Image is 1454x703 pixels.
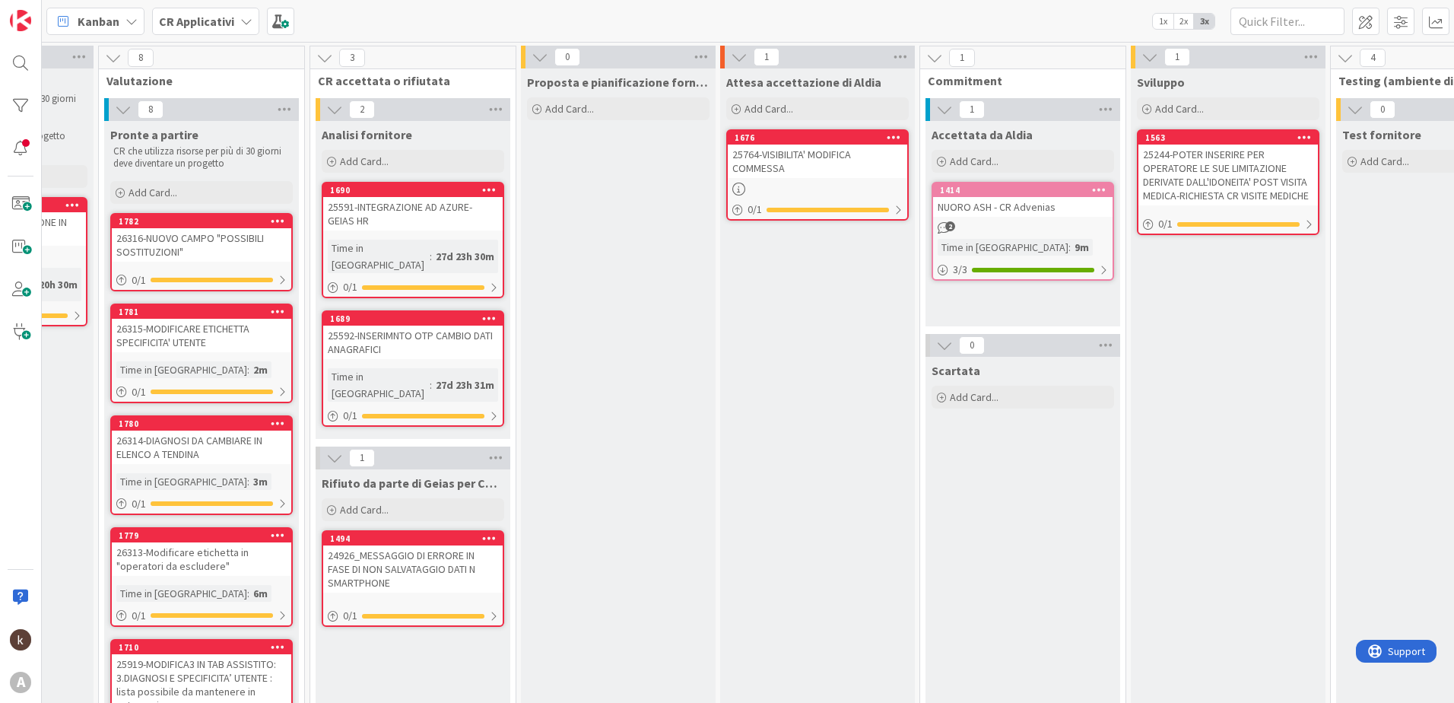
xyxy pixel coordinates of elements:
div: 3/3 [933,260,1113,279]
span: 0 / 1 [343,408,357,424]
span: 1 [349,449,375,467]
div: 168925592-INSERIMNTO OTP CAMBIO DATI ANAGRAFICI [323,312,503,359]
span: Add Card... [129,186,177,199]
div: 1782 [119,216,291,227]
a: 178226316-NUOVO CAMPO "POSSIBILI SOSTITUZIONI"0/1 [110,213,293,291]
span: 1x [1153,14,1173,29]
div: 26313-Modificare etichetta in "operatori da escludere" [112,542,291,576]
span: 0 / 1 [748,202,762,218]
div: Time in [GEOGRAPHIC_DATA] [116,361,247,378]
span: 0 / 1 [132,384,146,400]
span: Attesa accettazione di Aldia [726,75,881,90]
span: 1 [949,49,975,67]
div: NUORO ASH - CR Advenias [933,197,1113,217]
a: 149424926_MESSAGGIO DI ERRORE IN FASE DI NON SALVATAGGIO DATI N SMARTPHONE0/1 [322,530,504,627]
div: Time in [GEOGRAPHIC_DATA] [116,585,247,602]
div: 26315-MODIFICARE ETICHETTA SPECIFICITA' UTENTE [112,319,291,352]
span: 3x [1194,14,1214,29]
div: Time in [GEOGRAPHIC_DATA] [938,239,1068,256]
div: 1690 [330,185,503,196]
div: 25591-INTEGRAZIONE AD AZURE-GEIAS HR [323,197,503,231]
div: 0/1 [112,606,291,625]
div: 0/1 [323,606,503,625]
div: 26314-DIAGNOSI DA CAMBIARE IN ELENCO A TENDINA [112,431,291,464]
div: 0/1 [728,200,907,219]
span: : [247,585,249,602]
div: 26316-NUOVO CAMPO "POSSIBILI SOSTITUZIONI" [112,228,291,262]
a: 168925592-INSERIMNTO OTP CAMBIO DATI ANAGRAFICITime in [GEOGRAPHIC_DATA]:27d 23h 31m0/1 [322,310,504,427]
span: Rifiuto da parte di Geias per CR non interessante [322,476,504,491]
div: 1676 [728,131,907,145]
b: CR Applicativi [159,14,234,29]
span: 0 / 1 [343,608,357,624]
div: 25244-POTER INSERIRE PER OPERATORE LE SUE LIMITAZIONE DERIVATE DALL'IDONEITA' POST VISITA MEDICA-... [1138,145,1318,205]
div: 0/1 [112,495,291,514]
span: 0 / 1 [132,272,146,288]
span: Accettata da Aldia [932,127,1033,142]
div: 167625764-VISIBILITA' MODIFICA COMMESSA [728,131,907,178]
span: Add Card... [340,503,389,517]
span: 0 / 1 [1158,216,1173,232]
div: 0/1 [112,271,291,290]
div: 1781 [112,305,291,319]
div: 1782 [112,215,291,228]
span: 0 [554,48,580,66]
div: 1690 [323,183,503,197]
span: 2x [1173,14,1194,29]
span: 2 [945,221,955,231]
span: : [247,361,249,378]
div: 178026314-DIAGNOSI DA CAMBIARE IN ELENCO A TENDINA [112,417,291,464]
div: 1779 [119,530,291,541]
span: Commitment [928,73,1106,88]
div: 1780 [112,417,291,431]
div: 24926_MESSAGGIO DI ERRORE IN FASE DI NON SALVATAGGIO DATI N SMARTPHONE [323,546,503,593]
div: 1676 [735,132,907,143]
div: 0/1 [112,383,291,402]
div: 2m [249,361,271,378]
div: 1781 [119,307,291,317]
span: Sviluppo [1137,75,1185,90]
div: 1414NUORO ASH - CR Advenias [933,183,1113,217]
div: 9m [1071,239,1093,256]
img: Visit kanbanzone.com [10,10,31,31]
div: 1710 [112,641,291,654]
div: 1780 [119,418,291,429]
div: 25764-VISIBILITA' MODIFICA COMMESSA [728,145,907,178]
span: Kanban [78,12,119,30]
div: 27d 23h 30m [432,248,498,265]
span: 8 [128,49,154,67]
a: 178126315-MODIFICARE ETICHETTA SPECIFICITA' UTENTETime in [GEOGRAPHIC_DATA]:2m0/1 [110,304,293,403]
span: : [430,377,432,393]
a: 156325244-POTER INSERIRE PER OPERATORE LE SUE LIMITAZIONE DERIVATE DALL'IDONEITA' POST VISITA MED... [1137,129,1319,235]
div: 178226316-NUOVO CAMPO "POSSIBILI SOSTITUZIONI" [112,215,291,262]
span: : [247,473,249,490]
span: 2 [349,100,375,119]
span: : [1068,239,1071,256]
div: Time in [GEOGRAPHIC_DATA] [328,240,430,273]
span: Add Card... [340,154,389,168]
div: 169025591-INTEGRAZIONE AD AZURE-GEIAS HR [323,183,503,231]
span: : [430,248,432,265]
span: Add Card... [545,102,594,116]
span: Scartata [932,363,980,378]
span: Add Card... [744,102,793,116]
div: 0/1 [1138,215,1318,234]
span: Add Card... [1155,102,1204,116]
span: 1 [1164,48,1190,66]
a: 167625764-VISIBILITA' MODIFICA COMMESSA0/1 [726,129,909,221]
div: Time in [GEOGRAPHIC_DATA] [328,368,430,402]
div: 1414 [933,183,1113,197]
img: kh [10,629,31,651]
span: 0 / 1 [132,496,146,512]
span: 0 [1370,100,1395,119]
span: Proposta e pianificazione fornitore [527,75,710,90]
div: 1779 [112,529,291,542]
div: 178126315-MODIFICARE ETICHETTA SPECIFICITA' UTENTE [112,305,291,352]
span: Analisi fornitore [322,127,412,142]
div: A [10,672,31,693]
div: Time in [GEOGRAPHIC_DATA] [116,473,247,490]
div: 1710 [119,642,291,653]
div: 1689 [330,313,503,324]
span: Support [32,2,69,21]
div: 3m [249,473,271,490]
